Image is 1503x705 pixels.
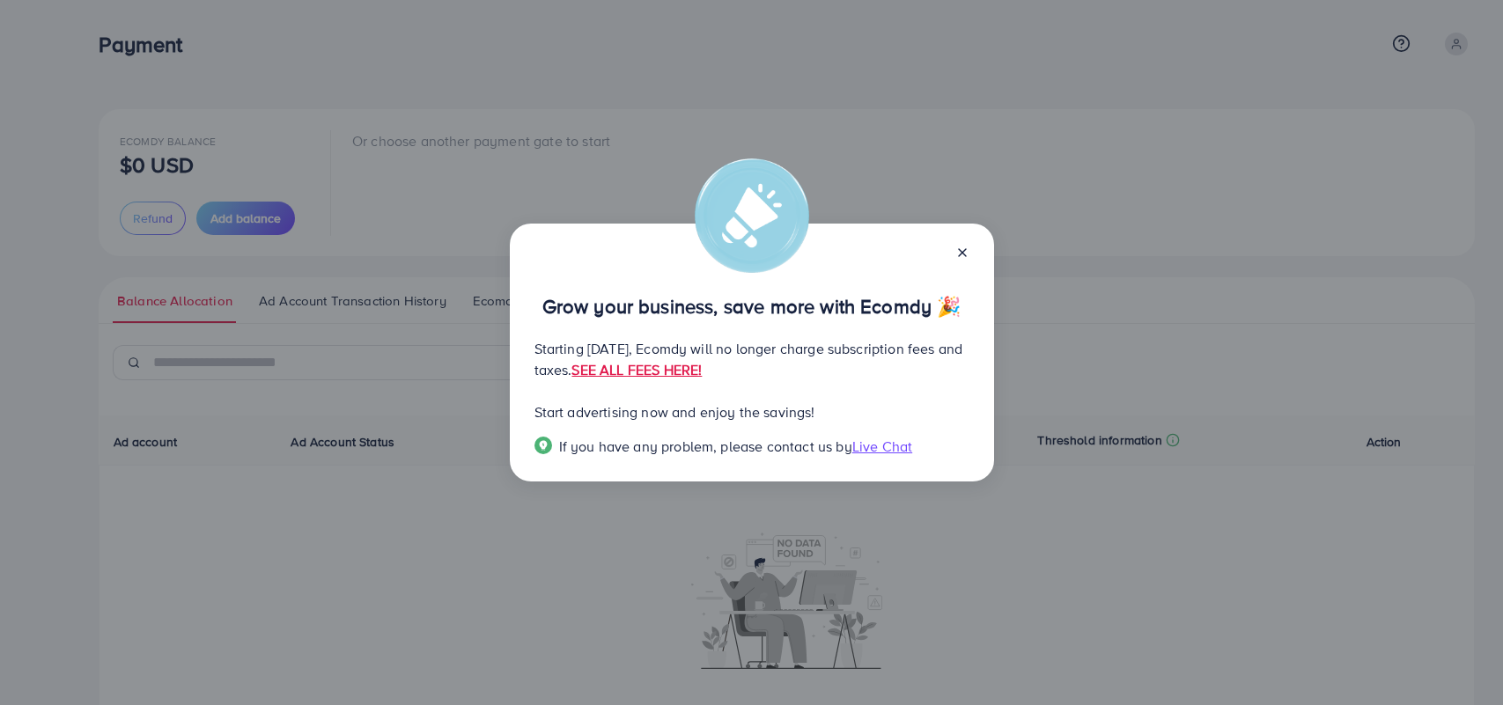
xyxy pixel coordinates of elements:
[559,437,852,456] span: If you have any problem, please contact us by
[571,360,702,379] a: SEE ALL FEES HERE!
[852,437,912,456] span: Live Chat
[695,158,809,273] img: alert
[534,338,969,380] p: Starting [DATE], Ecomdy will no longer charge subscription fees and taxes.
[534,401,969,422] p: Start advertising now and enjoy the savings!
[534,437,552,454] img: Popup guide
[534,296,969,317] p: Grow your business, save more with Ecomdy 🎉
